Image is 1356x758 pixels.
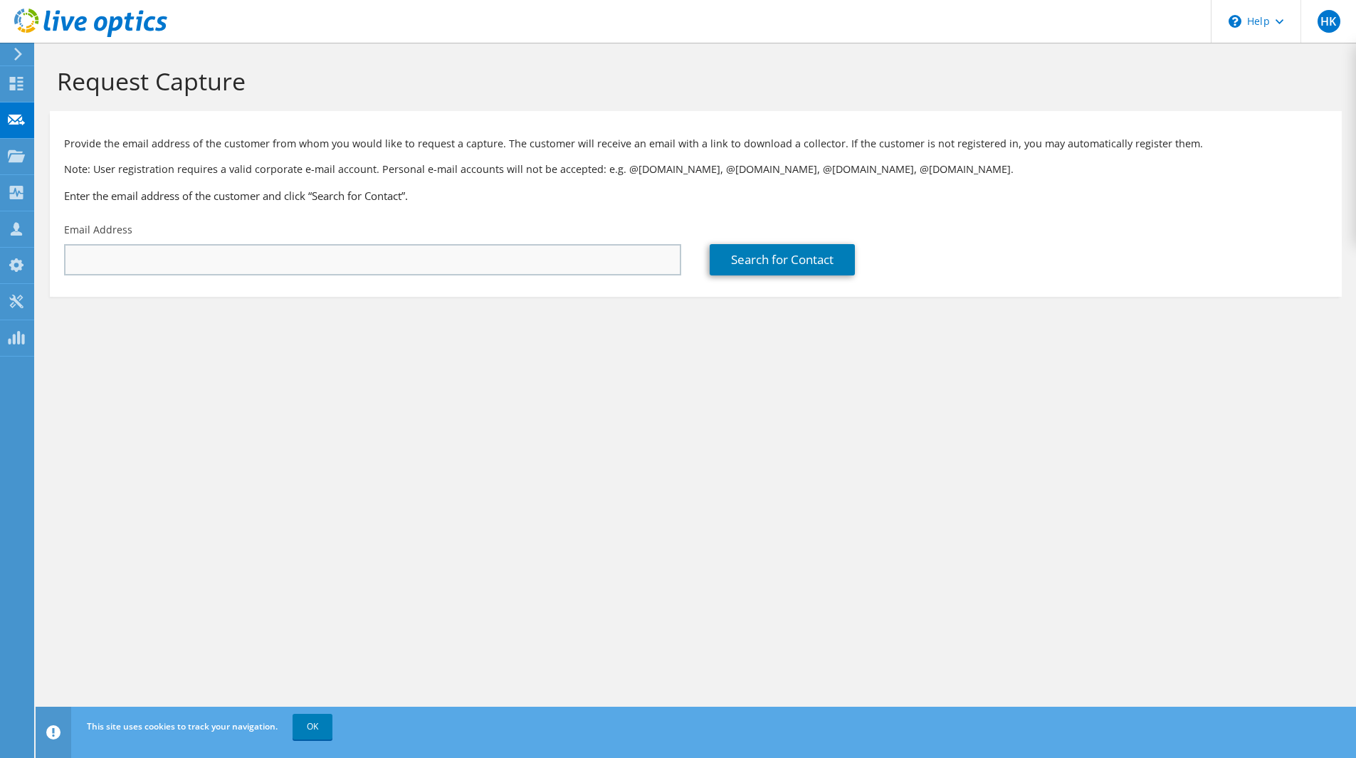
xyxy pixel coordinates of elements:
[64,223,132,237] label: Email Address
[87,720,278,732] span: This site uses cookies to track your navigation.
[293,714,332,739] a: OK
[710,244,855,275] a: Search for Contact
[64,136,1328,152] p: Provide the email address of the customer from whom you would like to request a capture. The cust...
[57,66,1328,96] h1: Request Capture
[64,162,1328,177] p: Note: User registration requires a valid corporate e-mail account. Personal e-mail accounts will ...
[1318,10,1340,33] span: HK
[1229,15,1241,28] svg: \n
[64,188,1328,204] h3: Enter the email address of the customer and click “Search for Contact”.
